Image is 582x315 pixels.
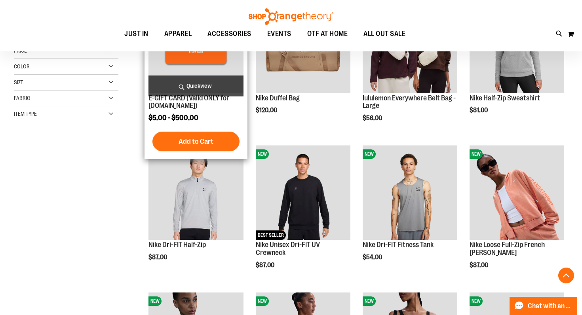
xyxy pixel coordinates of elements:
[528,302,572,310] span: Chat with an Expert
[179,137,213,146] span: Add to Cart
[558,268,574,283] button: Back To Top
[256,145,350,240] img: Nike Unisex Dri-FIT UV Crewneck
[470,149,483,159] span: NEW
[470,94,540,102] a: Nike Half-Zip Sweatshirt
[256,149,269,159] span: NEW
[466,141,568,289] div: product
[256,94,300,102] a: Nike Duffel Bag
[363,296,376,306] span: NEW
[470,241,545,257] a: Nike Loose Full-Zip French [PERSON_NAME]
[247,8,335,25] img: Shop Orangetheory
[256,107,278,114] span: $120.00
[145,141,247,281] div: product
[256,230,286,240] span: BEST SELLER
[148,114,198,122] span: $5.00 - $500.00
[510,297,578,315] button: Chat with an Expert
[124,25,148,43] span: JUST IN
[256,262,276,269] span: $87.00
[470,145,564,241] a: Nike Loose Full-Zip French Terry HoodieNEW
[267,25,291,43] span: EVENTS
[14,111,37,117] span: Item Type
[148,241,206,249] a: Nike Dri-FIT Half-Zip
[470,262,489,269] span: $87.00
[363,149,376,159] span: NEW
[14,95,30,101] span: Fabric
[14,63,30,70] span: Color
[252,141,354,289] div: product
[363,145,457,241] a: Nike Dri-FIT Fitness TankNEW
[152,132,240,151] button: Add to Cart
[307,25,348,43] span: OTF AT HOME
[256,296,269,306] span: NEW
[207,25,251,43] span: ACCESSORIES
[14,79,23,85] span: Size
[363,254,383,261] span: $54.00
[363,241,434,249] a: Nike Dri-FIT Fitness Tank
[164,25,192,43] span: APPAREL
[148,145,243,240] img: Nike Dri-FIT Half-Zip
[148,296,162,306] span: NEW
[148,145,243,241] a: Nike Dri-FIT Half-ZipNEW
[363,115,383,122] span: $56.00
[256,241,320,257] a: Nike Unisex Dri-FIT UV Crewneck
[148,94,229,110] a: E-GIFT CARD (Valid ONLY for [DOMAIN_NAME])
[359,141,461,281] div: product
[256,145,350,241] a: Nike Unisex Dri-FIT UV CrewneckNEWBEST SELLER
[363,94,456,110] a: lululemon Everywhere Belt Bag - Large
[470,145,564,240] img: Nike Loose Full-Zip French Terry Hoodie
[363,25,405,43] span: ALL OUT SALE
[363,145,457,240] img: Nike Dri-FIT Fitness Tank
[470,296,483,306] span: NEW
[148,254,168,261] span: $87.00
[470,107,489,114] span: $81.00
[148,75,243,96] a: Quickview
